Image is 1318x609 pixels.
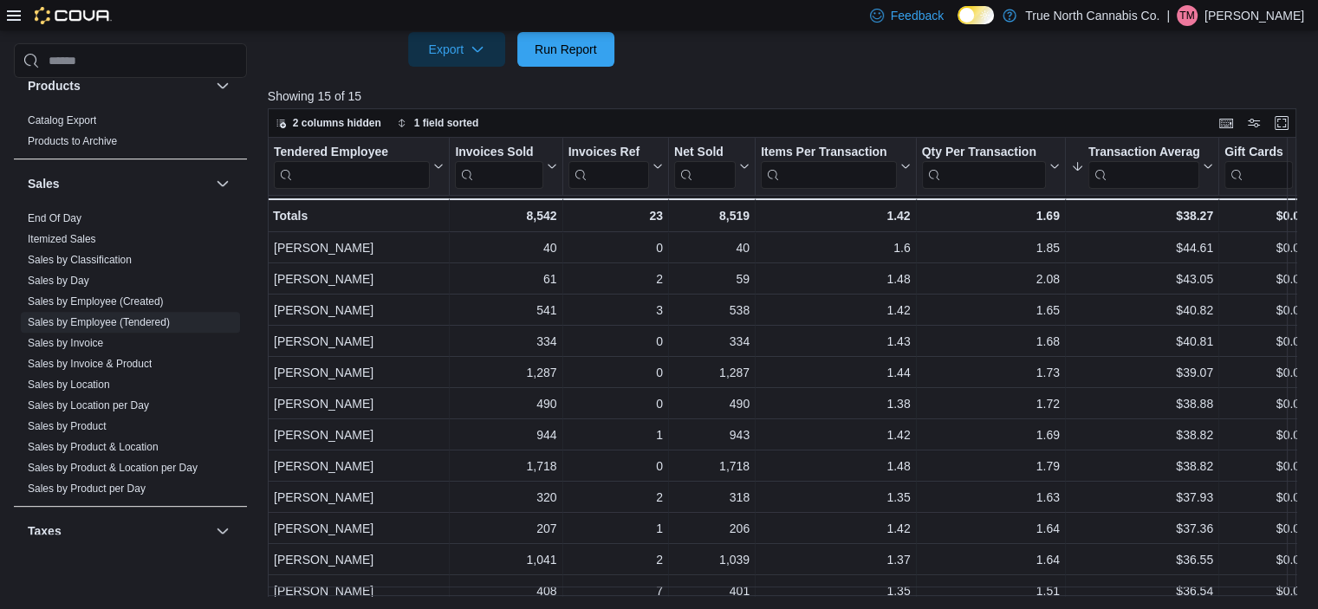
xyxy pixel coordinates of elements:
[28,316,170,328] a: Sales by Employee (Tendered)
[568,205,662,226] div: 23
[921,518,1059,539] div: 1.64
[455,145,542,189] div: Invoices Sold
[1071,518,1213,539] div: $37.36
[28,295,164,308] span: Sales by Employee (Created)
[1271,113,1292,133] button: Enter fullscreen
[568,269,662,289] div: 2
[958,6,994,24] input: Dark Mode
[761,393,911,414] div: 1.38
[269,113,388,133] button: 2 columns hidden
[14,208,247,506] div: Sales
[1224,580,1307,601] div: $0.00
[455,269,556,289] div: 61
[274,393,444,414] div: [PERSON_NAME]
[1071,424,1213,445] div: $38.82
[1071,549,1213,570] div: $36.55
[921,237,1059,258] div: 1.85
[517,32,614,67] button: Run Report
[568,549,662,570] div: 2
[28,295,164,308] a: Sales by Employee (Created)
[568,237,662,258] div: 0
[212,521,233,541] button: Taxes
[455,393,556,414] div: 490
[28,419,107,433] span: Sales by Product
[274,237,444,258] div: [PERSON_NAME]
[674,237,750,258] div: 40
[1071,393,1213,414] div: $38.88
[455,518,556,539] div: 207
[28,441,159,453] a: Sales by Product & Location
[274,362,444,383] div: [PERSON_NAME]
[921,145,1059,189] button: Qty Per Transaction
[455,300,556,321] div: 541
[1224,362,1307,383] div: $0.00
[212,75,233,96] button: Products
[568,300,662,321] div: 3
[921,549,1059,570] div: 1.64
[674,269,750,289] div: 59
[674,362,750,383] div: 1,287
[28,522,62,540] h3: Taxes
[274,300,444,321] div: [PERSON_NAME]
[455,145,556,189] button: Invoices Sold
[891,7,944,24] span: Feedback
[921,362,1059,383] div: 1.73
[455,145,542,161] div: Invoices Sold
[921,487,1059,508] div: 1.63
[568,145,648,161] div: Invoices Ref
[1224,487,1307,508] div: $0.00
[408,32,505,67] button: Export
[674,331,750,352] div: 334
[28,233,96,245] a: Itemized Sales
[761,518,911,539] div: 1.42
[674,580,750,601] div: 401
[1224,145,1293,189] div: Gift Card Sales
[28,462,198,474] a: Sales by Product & Location per Day
[761,145,897,161] div: Items Per Transaction
[28,113,96,127] span: Catalog Export
[419,32,495,67] span: Export
[1216,113,1237,133] button: Keyboard shortcuts
[568,145,648,189] div: Invoices Ref
[761,145,911,189] button: Items Per Transaction
[14,110,247,159] div: Products
[28,77,209,94] button: Products
[28,135,117,147] a: Products to Archive
[35,7,112,24] img: Cova
[28,253,132,267] span: Sales by Classification
[674,487,750,508] div: 318
[455,424,556,445] div: 944
[1224,518,1307,539] div: $0.00
[28,134,117,148] span: Products to Archive
[568,424,662,445] div: 1
[1224,269,1307,289] div: $0.00
[761,580,911,601] div: 1.35
[1224,300,1307,321] div: $0.00
[273,205,444,226] div: Totals
[274,424,444,445] div: [PERSON_NAME]
[674,518,750,539] div: 206
[1071,580,1213,601] div: $36.54
[1071,237,1213,258] div: $44.61
[455,331,556,352] div: 334
[390,113,486,133] button: 1 field sorted
[535,41,597,58] span: Run Report
[455,205,556,226] div: 8,542
[28,337,103,349] a: Sales by Invoice
[568,580,662,601] div: 7
[455,549,556,570] div: 1,041
[1071,300,1213,321] div: $40.82
[921,145,1045,161] div: Qty Per Transaction
[274,549,444,570] div: [PERSON_NAME]
[674,424,750,445] div: 943
[293,116,381,130] span: 2 columns hidden
[28,379,110,391] a: Sales by Location
[568,518,662,539] div: 1
[28,420,107,432] a: Sales by Product
[28,482,146,496] span: Sales by Product per Day
[1224,145,1307,189] button: Gift Cards
[1071,145,1213,189] button: Transaction Average
[1088,145,1199,189] div: Transaction Average
[761,145,897,189] div: Items Per Transaction
[28,461,198,475] span: Sales by Product & Location per Day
